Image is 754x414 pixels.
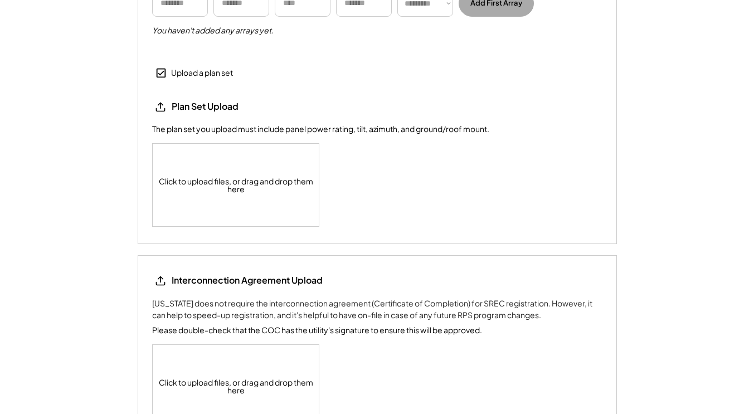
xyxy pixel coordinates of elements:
div: Interconnection Agreement Upload [172,274,323,286]
div: Plan Set Upload [172,101,283,113]
h5: You haven't added any arrays yet. [152,25,274,36]
div: Please double-check that the COC has the utility's signature to ensure this will be approved. [152,324,482,336]
div: [US_STATE] does not require the interconnection agreement (Certificate of Completion) for SREC re... [152,298,602,321]
div: The plan set you upload must include panel power rating, tilt, azimuth, and ground/roof mount. [152,124,489,135]
div: Click to upload files, or drag and drop them here [153,144,320,226]
div: Upload a plan set [171,67,233,79]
